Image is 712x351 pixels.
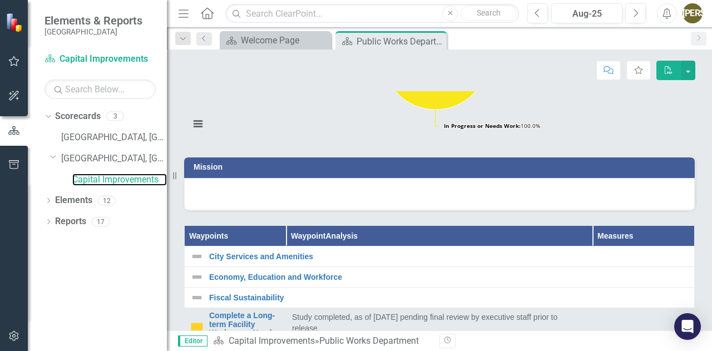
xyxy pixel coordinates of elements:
[286,308,592,350] td: Double-Click to Edit
[61,131,167,144] a: [GEOGRAPHIC_DATA], [GEOGRAPHIC_DATA] Business Initiatives
[44,27,142,36] small: [GEOGRAPHIC_DATA]
[190,116,206,132] button: View chart menu, Chart
[292,312,587,334] p: Study completed, as of [DATE] pending final review by executive staff prior to release.
[209,294,689,302] a: Fiscal Sustainability
[551,3,622,23] button: Aug-25
[92,217,110,226] div: 17
[461,6,516,21] button: Search
[225,4,519,23] input: Search ClearPoint...
[194,163,689,171] h3: Mission
[209,273,689,281] a: Economy, Education and Workforce
[444,122,521,130] tspan: In Progress or Needs Work:
[190,250,204,263] img: Not Defined
[72,174,167,186] a: Capital Improvements
[55,110,101,123] a: Scorecards
[55,215,86,228] a: Reports
[319,335,419,346] div: Public Works Department
[241,33,328,47] div: Welcome Page
[209,312,280,346] a: Complete a Long-term Facility Workspace Needs Analysis
[674,313,701,340] div: Open Intercom Messenger
[213,335,431,348] div: »
[190,291,204,304] img: Not Defined
[357,34,444,48] div: Public Works Department
[106,112,124,121] div: 3
[185,288,695,308] td: Double-Click to Edit Right Click for Context Menu
[55,194,92,207] a: Elements
[209,253,689,261] a: City Services and Amenities
[229,335,315,346] a: Capital Improvements
[222,33,328,47] a: Welcome Page
[444,122,540,130] text: 100.0%
[185,246,695,267] td: Double-Click to Edit Right Click for Context Menu
[477,8,501,17] span: Search
[44,53,156,66] a: Capital Improvements
[98,196,116,205] div: 12
[185,308,286,350] td: Double-Click to Edit Right Click for Context Menu
[555,7,619,21] div: Aug-25
[6,13,25,32] img: ClearPoint Strategy
[190,322,204,335] img: In Progress or Needs Work
[44,80,156,99] input: Search Below...
[44,14,142,27] span: Elements & Reports
[185,267,695,288] td: Double-Click to Edit Right Click for Context Menu
[61,152,167,165] a: [GEOGRAPHIC_DATA], [GEOGRAPHIC_DATA] Strategic Plan
[683,3,703,23] button: [PERSON_NAME]
[190,270,204,284] img: Not Defined
[178,335,207,347] span: Editor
